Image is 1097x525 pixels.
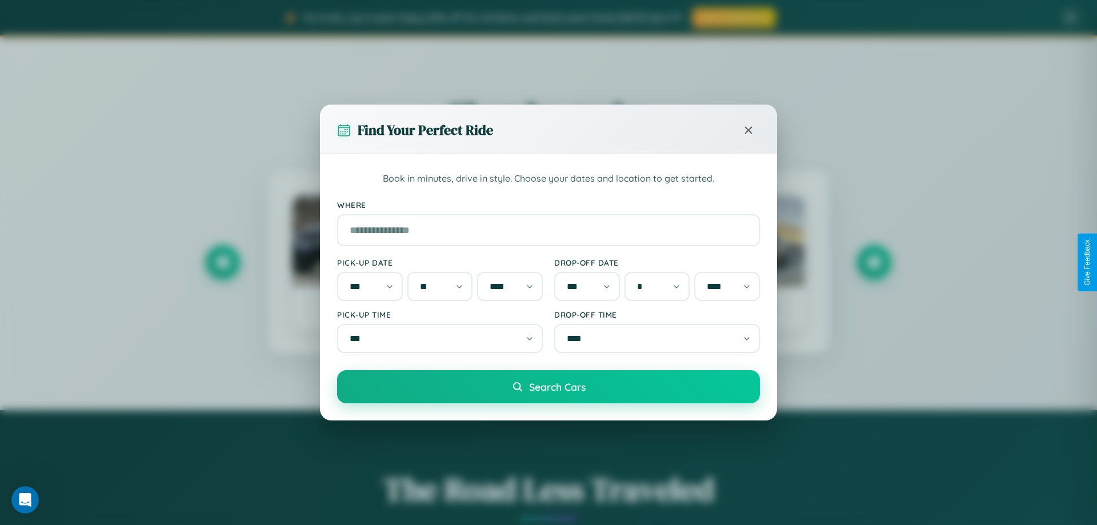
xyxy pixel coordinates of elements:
label: Pick-up Date [337,258,543,267]
label: Where [337,200,760,210]
p: Book in minutes, drive in style. Choose your dates and location to get started. [337,171,760,186]
button: Search Cars [337,370,760,403]
span: Search Cars [529,380,586,393]
h3: Find Your Perfect Ride [358,121,493,139]
label: Drop-off Time [554,310,760,319]
label: Drop-off Date [554,258,760,267]
label: Pick-up Time [337,310,543,319]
